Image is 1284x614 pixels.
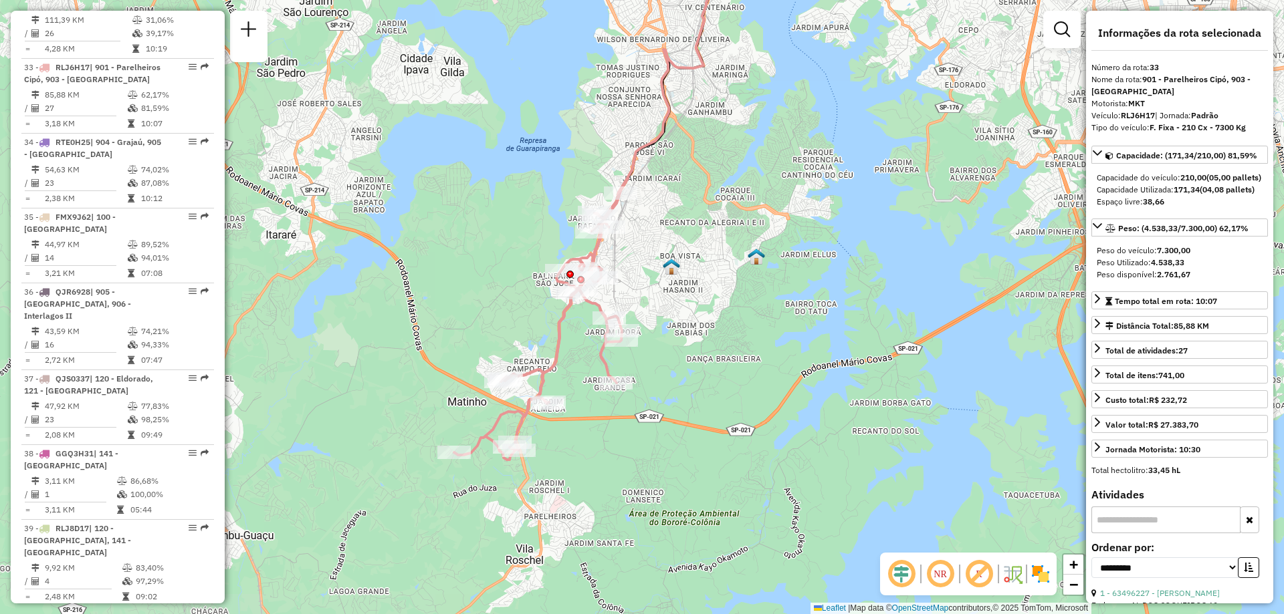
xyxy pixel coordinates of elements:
[31,327,39,335] i: Distância Total
[44,42,132,55] td: 4,28 KM
[1157,269,1190,279] strong: 2.761,67
[1091,316,1268,334] a: Distância Total:85,88 KM
[44,13,132,27] td: 111,39 KM
[140,192,208,205] td: 10:12
[24,428,31,442] td: =
[1091,291,1268,309] a: Tempo total em rota: 10:07
[44,176,127,190] td: 23
[44,400,127,413] td: 47,92 KM
[128,431,134,439] i: Tempo total em rota
[31,104,39,112] i: Total de Atividades
[1148,465,1180,475] strong: 33,45 hL
[24,192,31,205] td: =
[1097,172,1263,184] div: Capacidade do veículo:
[44,338,127,351] td: 16
[140,238,208,251] td: 89,52%
[1097,269,1263,281] div: Peso disponível:
[31,341,39,349] i: Total de Atividades
[122,593,129,601] i: Tempo total em rota
[128,166,138,174] i: % de utilização do peso
[24,373,153,396] span: 37 -
[31,241,39,249] i: Distância Total
[31,29,39,37] i: Total de Atividades
[1091,239,1268,286] div: Peso: (4.538,33/7.300,00) 62,17%
[1118,223,1249,233] span: Peso: (4.538,33/7.300,00) 62,17%
[132,45,139,53] i: Tempo total em rota
[128,402,138,410] i: % de utilização do peso
[1097,196,1263,208] div: Espaço livre:
[135,561,208,575] td: 83,40%
[31,166,39,174] i: Distância Total
[24,590,31,603] td: =
[1091,166,1268,213] div: Capacidade: (171,34/210,00) 81,59%
[963,558,995,590] span: Exibir rótulo
[31,477,39,485] i: Distância Total
[128,254,138,262] i: % de utilização da cubagem
[189,212,197,220] em: Opções
[189,524,197,532] em: Opções
[201,212,209,220] em: Rota exportada
[1091,440,1268,458] a: Jornada Motorista: 10:30
[44,575,122,588] td: 4
[128,269,134,277] i: Tempo total em rota
[1097,184,1263,196] div: Capacidade Utilizada:
[24,137,161,159] span: | 904 - Grajaú, 905 - [GEOGRAPHIC_DATA]
[44,428,127,442] td: 2,08 KM
[122,577,132,585] i: % de utilização da cubagem
[140,400,208,413] td: 77,83%
[140,413,208,426] td: 98,25%
[31,564,39,572] i: Distância Total
[1091,122,1268,134] div: Tipo do veículo:
[24,27,31,40] td: /
[44,102,127,115] td: 27
[130,474,208,488] td: 86,68%
[122,564,132,572] i: % de utilização do peso
[1091,74,1251,96] strong: 901 - Parelheiros Cipó, 903 - [GEOGRAPHIC_DATA]
[140,267,208,280] td: 07:08
[128,327,138,335] i: % de utilização do peso
[31,416,39,424] i: Total de Atividades
[1105,394,1187,406] div: Custo total:
[748,248,765,265] img: 603 UDC Light Grajau
[1151,257,1184,267] strong: 4.538,33
[44,88,127,102] td: 85,88 KM
[1105,444,1200,456] div: Jornada Motorista: 10:30
[1155,110,1218,120] span: | Jornada:
[128,120,134,128] i: Tempo total em rota
[1097,257,1263,269] div: Peso Utilizado:
[1174,184,1200,194] strong: 171,34
[44,163,127,176] td: 54,63 KM
[44,503,116,516] td: 3,11 KM
[44,488,116,501] td: 1
[201,138,209,146] em: Rota exportada
[1091,464,1268,476] div: Total hectolitro:
[1150,62,1159,72] strong: 33
[117,490,127,498] i: % de utilização da cubagem
[1091,390,1268,408] a: Custo total:R$ 232,72
[140,102,208,115] td: 81,59%
[24,413,31,426] td: /
[145,42,209,55] td: 10:19
[56,287,90,297] span: QJR6928
[128,104,138,112] i: % de utilização da cubagem
[44,474,116,488] td: 3,11 KM
[24,488,31,501] td: /
[1157,245,1190,255] strong: 7.300,00
[1148,420,1198,430] strong: R$ 27.383,70
[1091,488,1268,501] h4: Atividades
[128,194,134,202] i: Tempo total em rota
[44,117,127,130] td: 3,18 KM
[117,506,124,514] i: Tempo total em rota
[44,325,127,338] td: 43,59 KM
[24,251,31,265] td: /
[56,523,89,533] span: RLJ8D17
[1091,341,1268,359] a: Total de atividades:27
[924,558,956,590] span: Ocultar NR
[1091,27,1268,39] h4: Informações da rota selecionada
[44,251,127,265] td: 14
[892,603,949,613] a: OpenStreetMap
[24,212,116,234] span: 35 -
[1121,110,1155,120] strong: RLJ6H17
[44,561,122,575] td: 9,92 KM
[140,325,208,338] td: 74,21%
